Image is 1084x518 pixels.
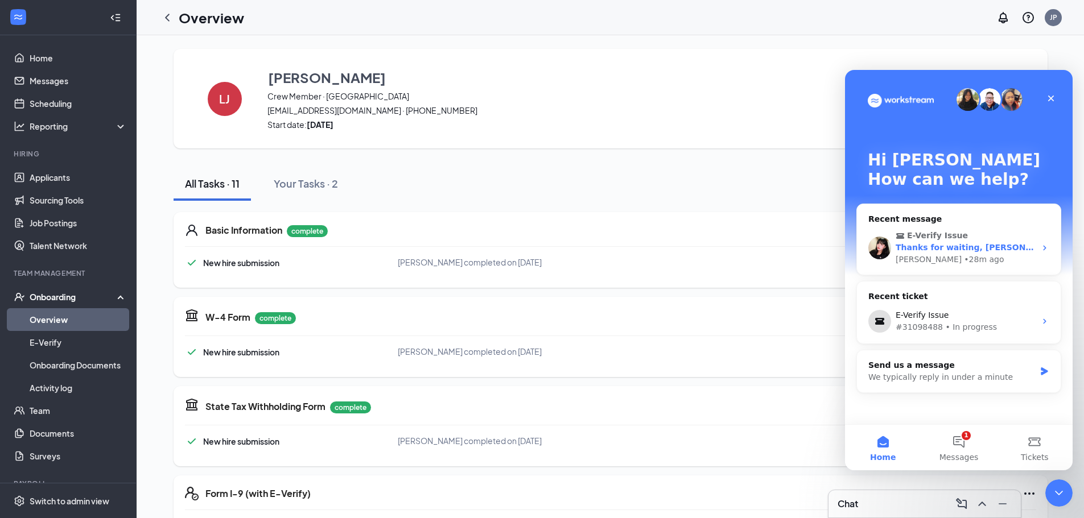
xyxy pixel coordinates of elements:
h4: LJ [219,95,230,103]
div: JP [1050,13,1057,22]
span: Home [25,383,51,391]
h5: Form I-9 (with E-Verify) [205,487,311,500]
button: Minimize [994,495,1012,513]
span: Start date: [267,119,899,130]
span: [PERSON_NAME] completed on [DATE] [398,436,542,446]
svg: Analysis [14,121,25,132]
h3: [PERSON_NAME] [268,68,386,87]
svg: TaxGovernmentIcon [185,397,199,411]
a: Applicants [30,166,127,189]
span: New hire submission [203,258,279,268]
svg: Collapse [110,12,121,23]
a: Surveys [30,445,127,467]
a: Documents [30,422,127,445]
p: complete [330,401,371,413]
div: E-Verify Issue#31098488 • In progress [12,235,216,268]
svg: TaxGovernmentIcon [185,308,199,322]
span: [PERSON_NAME] completed on [DATE] [398,257,542,267]
button: LJ [196,67,253,130]
strong: [DATE] [307,119,333,130]
a: Job Postings [30,212,127,234]
div: Reporting [30,121,127,132]
a: Onboarding Documents [30,354,127,376]
div: Onboarding [30,291,117,302]
a: Scheduling [30,92,127,115]
svg: Ellipses [1023,487,1036,500]
a: Talent Network [30,234,127,257]
h1: Overview [179,8,244,27]
button: ComposeMessage [953,495,971,513]
div: Recent ticket [23,221,204,235]
div: We typically reply in under a minute [23,301,190,313]
button: [PERSON_NAME] [267,67,899,88]
svg: Checkmark [185,434,199,448]
iframe: Intercom live chat [1045,479,1073,507]
p: complete [287,225,328,237]
svg: Minimize [996,497,1009,511]
svg: ChevronUp [975,497,989,511]
img: More Actions [1011,67,1025,81]
div: Team Management [14,268,125,278]
a: Team [30,399,127,422]
div: All Tasks · 11 [185,176,240,190]
span: Crew Member · [GEOGRAPHIC_DATA] [267,90,899,102]
iframe: Intercom live chat [845,70,1073,470]
p: Share Onboarding Link [914,68,999,79]
div: Send us a message [23,289,190,301]
svg: WorkstreamLogo [13,11,24,23]
svg: UserCheck [14,291,25,302]
svg: QuestionInfo [1021,11,1035,24]
div: • 28m ago [119,184,159,196]
svg: Checkmark [185,345,199,359]
div: Switch to admin view [30,495,109,507]
svg: ComposeMessage [955,497,968,511]
svg: Settings [14,495,25,507]
a: Activity log [30,376,127,399]
a: Home [30,47,127,69]
svg: Checkmark [185,256,199,270]
span: New hire submission [203,436,279,446]
svg: ChevronLeft [160,11,174,24]
a: E-Verify [30,331,127,354]
div: Close [196,18,216,39]
a: Overview [30,308,127,331]
span: Tickets [176,383,204,391]
h5: W-4 Form [205,311,250,324]
div: Hiring [14,149,125,159]
div: #31098488 • In progress [51,251,191,263]
div: Payroll [14,479,125,488]
button: Share Onboarding Link [913,67,1000,80]
span: New hire submission [203,347,279,357]
svg: Notifications [996,11,1010,24]
h3: Chat [838,498,858,510]
h5: Basic Information [205,224,282,237]
h5: State Tax Withholding Form [205,400,325,413]
button: Messages [76,355,151,400]
span: [EMAIL_ADDRESS][DOMAIN_NAME] · [PHONE_NUMBER] [267,105,899,116]
div: E-Verify Issue [51,239,191,251]
svg: User [185,223,199,237]
span: [PERSON_NAME] completed on [DATE] [398,346,542,357]
div: [PERSON_NAME] [51,184,117,196]
svg: FormI9EVerifyIcon [185,487,199,500]
button: Tickets [152,355,228,400]
div: Send us a messageWe typically reply in under a minute [11,280,216,323]
a: Sourcing Tools [30,189,127,212]
p: complete [255,312,296,324]
a: Messages [30,69,127,92]
span: Messages [94,383,134,391]
div: Your Tasks · 2 [274,176,338,190]
button: ChevronUp [973,495,991,513]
